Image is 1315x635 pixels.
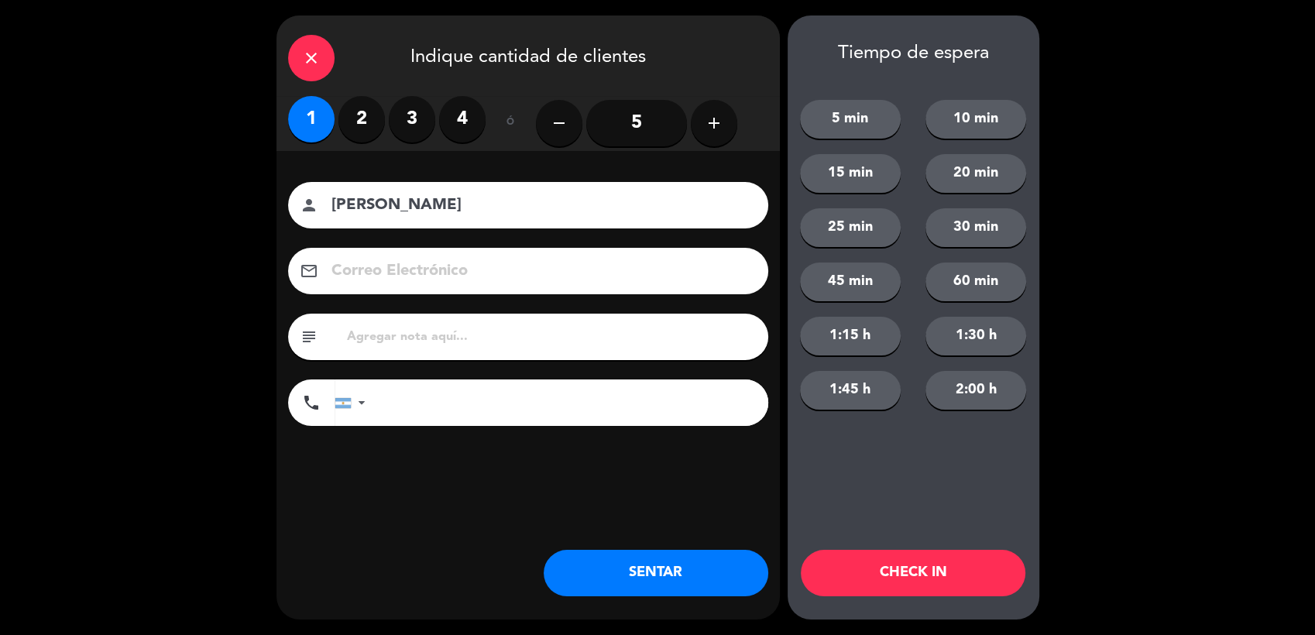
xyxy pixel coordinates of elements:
label: 4 [439,96,486,142]
div: Argentina: +54 [335,380,371,425]
button: 1:30 h [925,317,1026,355]
i: close [302,49,321,67]
i: person [300,196,318,215]
button: 30 min [925,208,1026,247]
button: 2:00 h [925,371,1026,410]
i: add [705,114,723,132]
i: phone [302,393,321,412]
input: Nombre del cliente [330,192,748,219]
label: 3 [389,96,435,142]
i: email [300,262,318,280]
button: 1:15 h [800,317,901,355]
button: 10 min [925,100,1026,139]
div: Tiempo de espera [788,43,1039,65]
button: SENTAR [544,550,768,596]
button: 5 min [800,100,901,139]
label: 2 [338,96,385,142]
i: remove [550,114,568,132]
button: add [691,100,737,146]
button: 15 min [800,154,901,193]
div: ó [486,96,536,150]
button: remove [536,100,582,146]
div: Indique cantidad de clientes [276,15,780,96]
input: Agregar nota aquí... [345,326,757,348]
button: 25 min [800,208,901,247]
label: 1 [288,96,335,142]
button: 60 min [925,263,1026,301]
button: 45 min [800,263,901,301]
button: 1:45 h [800,371,901,410]
button: CHECK IN [801,550,1025,596]
input: Correo Electrónico [330,258,748,285]
i: subject [300,328,318,346]
button: 20 min [925,154,1026,193]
